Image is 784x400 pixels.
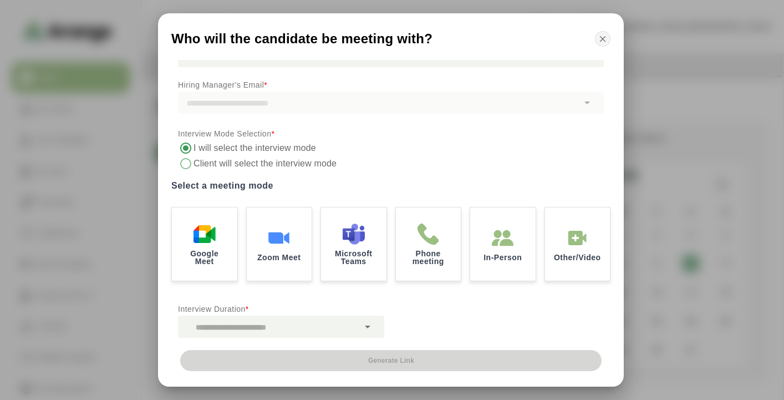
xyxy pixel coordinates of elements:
label: Client will select the interview mode [194,156,339,171]
p: Interview Duration [178,302,384,316]
label: I will select the interview mode [194,140,317,156]
p: Other/Video [554,254,601,261]
img: Zoom Meet [268,227,290,249]
p: Zoom Meet [257,254,301,261]
span: Who will the candidate be meeting with? [171,32,432,45]
img: Phone meeting [417,223,439,245]
label: Select a meeting mode [171,178,610,194]
p: Phone meeting [405,250,452,265]
p: Google Meet [181,250,228,265]
p: Microsoft Teams [330,250,378,265]
img: In-Person [492,227,514,249]
img: Google Meet [194,223,216,245]
p: In-Person [483,254,522,261]
img: In-Person [566,227,588,249]
img: Microsoft Teams [343,223,365,245]
p: Hiring Manager's Email [178,78,604,92]
p: Interview Mode Selection [178,127,604,140]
